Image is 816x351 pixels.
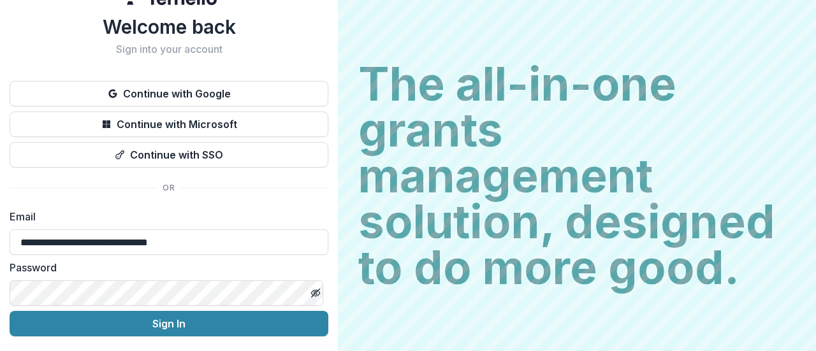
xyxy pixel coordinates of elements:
button: Continue with Google [10,81,328,106]
h2: Sign into your account [10,43,328,55]
label: Email [10,209,321,224]
button: Toggle password visibility [305,283,326,303]
button: Continue with SSO [10,142,328,168]
button: Continue with Microsoft [10,111,328,137]
label: Password [10,260,321,275]
h1: Welcome back [10,15,328,38]
button: Sign In [10,311,328,336]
